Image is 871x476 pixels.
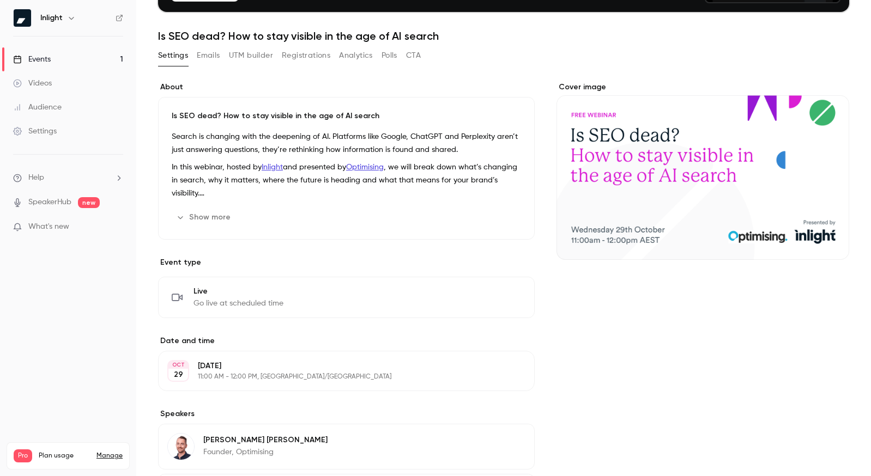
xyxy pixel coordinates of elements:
[198,361,477,371] p: [DATE]
[13,102,62,113] div: Audience
[13,172,123,184] li: help-dropdown-opener
[172,111,521,121] p: Is SEO dead? How to stay visible in the age of AI search
[78,197,100,208] span: new
[382,47,397,64] button: Polls
[13,54,51,65] div: Events
[282,47,330,64] button: Registrations
[193,298,283,309] span: Go live at scheduled time
[158,424,535,469] div: James Richardson[PERSON_NAME] [PERSON_NAME]Founder, Optimising
[158,29,849,42] h1: Is SEO dead? How to stay visible in the age of AI search
[14,449,32,462] span: Pro
[158,408,535,419] label: Speakers
[346,163,384,171] a: Optimising
[193,286,283,297] span: Live
[262,163,283,171] a: Inlight
[168,434,194,460] img: James Richardson
[557,82,849,93] label: Cover image
[158,82,535,93] label: About
[14,9,31,27] img: Inlight
[557,82,849,260] section: Cover image
[406,47,421,64] button: CTA
[229,47,273,64] button: UTM builder
[28,172,44,184] span: Help
[158,257,535,268] p: Event type
[172,130,521,156] p: Search is changing with the deepening of AI. Platforms like Google, ChatGPT and Perplexity aren’t...
[158,47,188,64] button: Settings
[13,78,52,89] div: Videos
[172,209,237,226] button: Show more
[39,451,90,460] span: Plan usage
[203,447,328,457] p: Founder, Optimising
[13,126,57,137] div: Settings
[96,451,123,460] a: Manage
[28,221,69,233] span: What's new
[197,47,220,64] button: Emails
[174,369,183,380] p: 29
[158,335,535,346] label: Date and time
[198,373,477,381] p: 11:00 AM - 12:00 PM, [GEOGRAPHIC_DATA]/[GEOGRAPHIC_DATA]
[203,435,328,446] p: [PERSON_NAME] [PERSON_NAME]
[168,361,188,369] div: OCT
[28,197,71,208] a: SpeakerHub
[40,13,63,23] h6: Inlight
[172,161,521,200] p: In this webinar, hosted by and presented by , we will break down what’s changing in search, why i...
[339,47,373,64] button: Analytics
